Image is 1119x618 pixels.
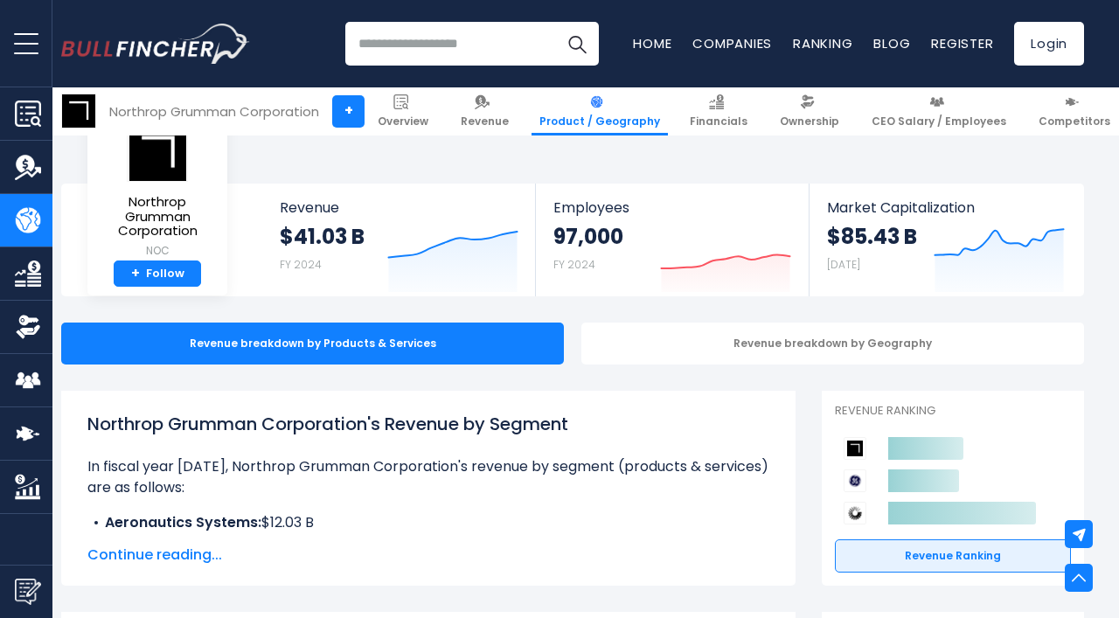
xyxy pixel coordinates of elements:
[131,266,140,281] strong: +
[835,404,1071,419] p: Revenue Ranking
[280,199,518,216] span: Revenue
[1014,22,1084,66] a: Login
[15,314,41,340] img: Ownership
[370,87,436,135] a: Overview
[793,34,852,52] a: Ranking
[581,323,1084,365] div: Revenue breakdown by Geography
[553,199,790,216] span: Employees
[835,539,1071,573] a: Revenue Ranking
[844,469,866,492] img: GE Aerospace competitors logo
[827,223,917,250] strong: $85.43 B
[453,87,517,135] a: Revenue
[633,34,671,52] a: Home
[931,34,993,52] a: Register
[61,323,564,365] div: Revenue breakdown by Products & Services
[87,456,769,498] p: In fiscal year [DATE], Northrop Grumman Corporation's revenue by segment (products & services) ar...
[1039,115,1110,128] span: Competitors
[772,87,847,135] a: Ownership
[873,34,910,52] a: Blog
[127,123,188,182] img: NOC logo
[872,115,1006,128] span: CEO Salary / Employees
[780,115,839,128] span: Ownership
[844,502,866,524] img: RTX Corporation competitors logo
[690,115,747,128] span: Financials
[109,101,319,122] div: Northrop Grumman Corporation
[262,184,536,296] a: Revenue $41.03 B FY 2024
[101,243,213,259] small: NOC
[61,24,249,64] a: Go to homepage
[280,223,365,250] strong: $41.03 B
[87,411,769,437] h1: Northrop Grumman Corporation's Revenue by Segment
[553,223,623,250] strong: 97,000
[553,257,595,272] small: FY 2024
[87,512,769,533] li: $12.03 B
[539,115,660,128] span: Product / Geography
[827,257,860,272] small: [DATE]
[62,94,95,128] img: NOC logo
[87,545,769,566] span: Continue reading...
[332,95,365,128] a: +
[101,195,213,239] span: Northrop Grumman Corporation
[692,34,772,52] a: Companies
[864,87,1014,135] a: CEO Salary / Employees
[280,257,322,272] small: FY 2024
[810,184,1082,296] a: Market Capitalization $85.43 B [DATE]
[844,437,866,460] img: Northrop Grumman Corporation competitors logo
[1031,87,1118,135] a: Competitors
[378,115,428,128] span: Overview
[101,122,214,260] a: Northrop Grumman Corporation NOC
[105,512,261,532] b: Aeronautics Systems:
[114,260,201,288] a: +Follow
[461,115,509,128] span: Revenue
[827,199,1065,216] span: Market Capitalization
[532,87,668,135] a: Product / Geography
[536,184,808,296] a: Employees 97,000 FY 2024
[61,24,250,64] img: Bullfincher logo
[555,22,599,66] button: Search
[682,87,755,135] a: Financials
